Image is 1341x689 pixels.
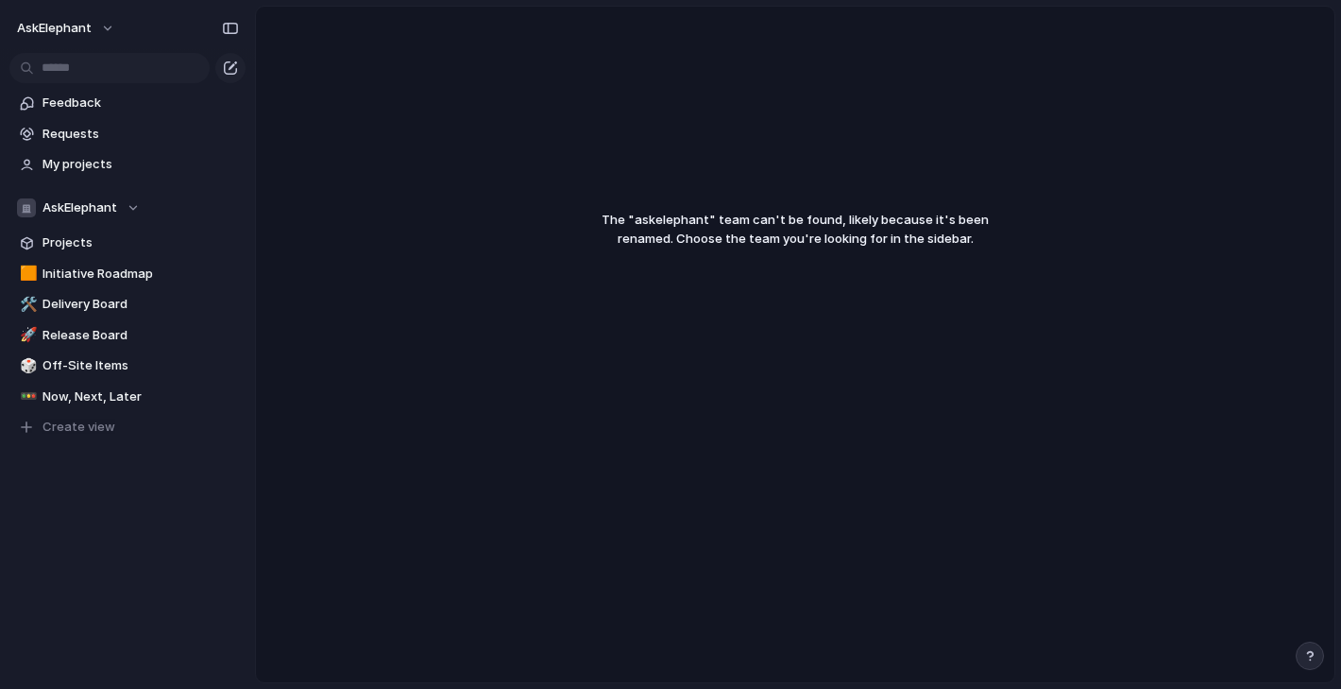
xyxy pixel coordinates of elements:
[42,155,239,174] span: My projects
[20,263,33,284] div: 🟧
[9,89,246,117] a: Feedback
[42,94,239,112] span: Feedback
[9,321,246,350] a: 🚀Release Board
[9,383,246,411] a: 🚥Now, Next, Later
[42,233,239,252] span: Projects
[42,265,239,284] span: Initiative Roadmap
[17,388,36,406] button: 🚥
[17,326,36,345] button: 🚀
[42,356,239,375] span: Off-Site Items
[42,125,239,144] span: Requests
[9,290,246,319] a: 🛠️Delivery Board
[17,265,36,284] button: 🟧
[9,150,246,179] a: My projects
[9,260,246,288] a: 🟧Initiative Roadmap
[9,194,246,222] button: AskElephant
[42,418,115,437] span: Create view
[20,294,33,316] div: 🛠️
[488,211,1102,248] span: The " askelephant " team can't be found, likely because it's been renamed. Choose the team you're...
[20,324,33,346] div: 🚀
[42,198,117,217] span: AskElephant
[20,355,33,377] div: 🎲
[9,120,246,148] a: Requests
[20,386,33,407] div: 🚥
[9,413,246,441] button: Create view
[17,356,36,375] button: 🎲
[17,19,92,38] span: AskElephant
[9,229,246,257] a: Projects
[9,352,246,380] a: 🎲Off-Site Items
[17,295,36,314] button: 🛠️
[8,13,125,43] button: AskElephant
[42,295,239,314] span: Delivery Board
[42,326,239,345] span: Release Board
[42,388,239,406] span: Now, Next, Later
